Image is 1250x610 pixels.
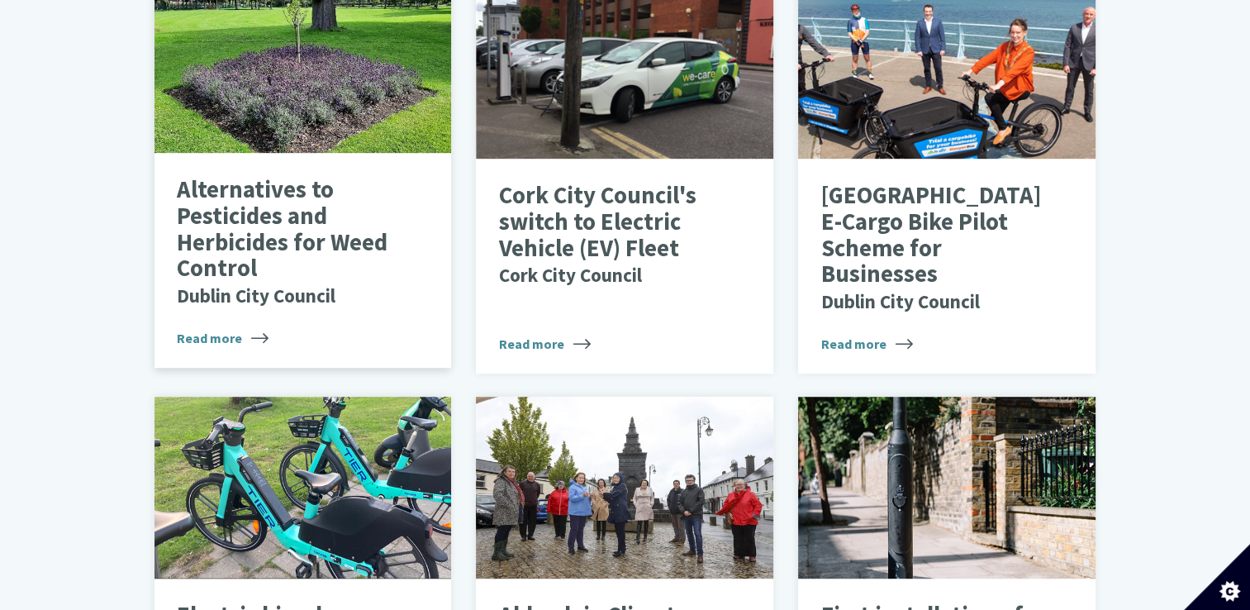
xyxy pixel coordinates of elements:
p: Cork City Council's switch to Electric Vehicle (EV) Fleet [499,183,726,288]
button: Set cookie preferences [1184,544,1250,610]
small: Dublin City Council [821,289,980,313]
span: Read more [177,328,269,348]
span: Read more [821,334,913,354]
small: Dublin City Council [177,284,335,307]
p: Alternatives to Pesticides and Herbicides for Weed Control [177,177,404,307]
p: [GEOGRAPHIC_DATA] E-Cargo Bike Pilot Scheme for Businesses [821,183,1048,313]
span: Read more [499,334,591,354]
small: Cork City Council [499,263,642,287]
